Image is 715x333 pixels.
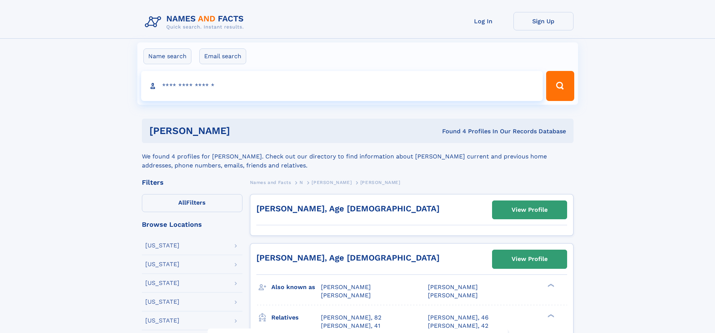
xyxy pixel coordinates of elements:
a: [PERSON_NAME], 42 [428,322,488,330]
span: [PERSON_NAME] [428,283,478,291]
div: We found 4 profiles for [PERSON_NAME]. Check out our directory to find information about [PERSON_... [142,143,574,170]
div: [US_STATE] [145,280,179,286]
div: [US_STATE] [145,261,179,267]
a: [PERSON_NAME], 82 [321,313,381,322]
a: [PERSON_NAME], 41 [321,322,380,330]
a: [PERSON_NAME] [312,178,352,187]
div: [US_STATE] [145,318,179,324]
span: [PERSON_NAME] [321,283,371,291]
label: Email search [199,48,246,64]
label: Filters [142,194,242,212]
input: search input [141,71,543,101]
a: [PERSON_NAME], Age [DEMOGRAPHIC_DATA] [256,204,440,213]
a: Log In [453,12,513,30]
div: [US_STATE] [145,243,179,249]
a: View Profile [492,201,567,219]
h3: Also known as [271,281,321,294]
span: N [300,180,303,185]
a: N [300,178,303,187]
h3: Relatives [271,311,321,324]
div: ❯ [546,283,555,288]
h1: [PERSON_NAME] [149,126,336,136]
span: [PERSON_NAME] [321,292,371,299]
div: Browse Locations [142,221,242,228]
a: View Profile [492,250,567,268]
div: ❯ [546,313,555,318]
span: [PERSON_NAME] [360,180,400,185]
button: Search Button [546,71,574,101]
a: Names and Facts [250,178,291,187]
a: [PERSON_NAME], 46 [428,313,489,322]
label: Name search [143,48,191,64]
a: Sign Up [513,12,574,30]
div: View Profile [512,201,548,218]
img: Logo Names and Facts [142,12,250,32]
div: View Profile [512,250,548,268]
div: Filters [142,179,242,186]
span: [PERSON_NAME] [312,180,352,185]
a: [PERSON_NAME], Age [DEMOGRAPHIC_DATA] [256,253,440,262]
div: Found 4 Profiles In Our Records Database [336,127,566,136]
div: [US_STATE] [145,299,179,305]
span: All [178,199,186,206]
span: [PERSON_NAME] [428,292,478,299]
